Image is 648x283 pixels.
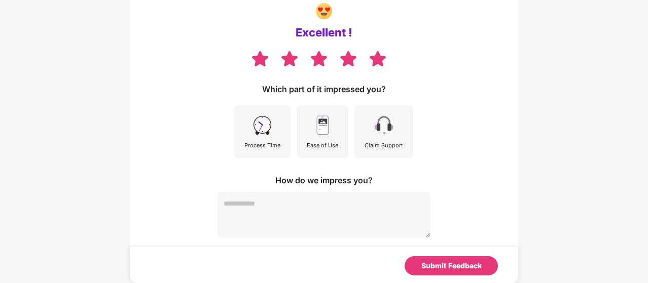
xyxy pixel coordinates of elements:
div: Ease of Use [307,141,338,150]
img: svg+xml;base64,PHN2ZyB4bWxucz0iaHR0cDovL3d3dy53My5vcmcvMjAwMC9zdmciIHdpZHRoPSI0NSIgaGVpZ2h0PSI0NS... [251,114,274,137]
img: svg+xml;base64,PHN2ZyB4bWxucz0iaHR0cDovL3d3dy53My5vcmcvMjAwMC9zdmciIHdpZHRoPSIzOCIgaGVpZ2h0PSIzNS... [250,50,270,67]
div: Process Time [244,141,280,150]
div: Which part of it impressed you? [262,84,386,95]
div: How do we impress you? [275,175,373,186]
img: svg+xml;base64,PHN2ZyB4bWxucz0iaHR0cDovL3d3dy53My5vcmcvMjAwMC9zdmciIHdpZHRoPSIzOCIgaGVpZ2h0PSIzNS... [339,50,358,67]
img: svg+xml;base64,PHN2ZyB4bWxucz0iaHR0cDovL3d3dy53My5vcmcvMjAwMC9zdmciIHdpZHRoPSIzOCIgaGVpZ2h0PSIzNS... [309,50,329,67]
img: svg+xml;base64,PHN2ZyB4bWxucz0iaHR0cDovL3d3dy53My5vcmcvMjAwMC9zdmciIHdpZHRoPSIzOCIgaGVpZ2h0PSIzNS... [368,50,387,67]
img: svg+xml;base64,PHN2ZyB4bWxucz0iaHR0cDovL3d3dy53My5vcmcvMjAwMC9zdmciIHdpZHRoPSI0NSIgaGVpZ2h0PSI0NS... [373,114,395,137]
div: Submit Feedback [421,260,482,271]
div: Claim Support [365,141,403,150]
img: svg+xml;base64,PHN2ZyBpZD0iR3JvdXBfNDI1NDUiIGRhdGEtbmFtZT0iR3JvdXAgNDI1NDUiIHhtbG5zPSJodHRwOi8vd3... [316,3,332,19]
div: Excellent ! [296,25,352,39]
img: svg+xml;base64,PHN2ZyB4bWxucz0iaHR0cDovL3d3dy53My5vcmcvMjAwMC9zdmciIHdpZHRoPSI0NSIgaGVpZ2h0PSI0NS... [311,114,334,137]
img: svg+xml;base64,PHN2ZyB4bWxucz0iaHR0cDovL3d3dy53My5vcmcvMjAwMC9zdmciIHdpZHRoPSIzOCIgaGVpZ2h0PSIzNS... [280,50,299,67]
